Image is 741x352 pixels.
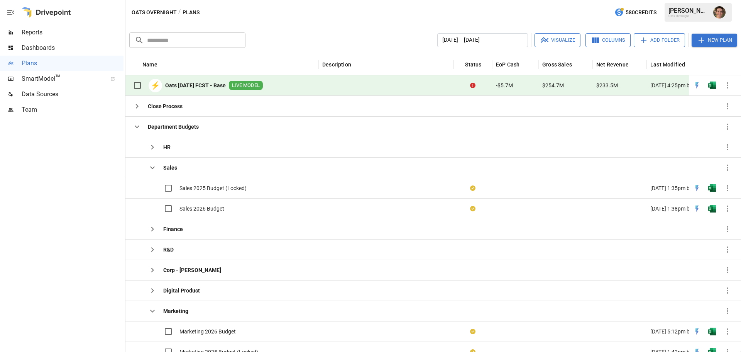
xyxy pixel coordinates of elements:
[542,82,564,89] span: $254.7M
[708,328,716,335] div: Open in Excel
[708,328,716,335] img: excel-icon.76473adf.svg
[693,205,701,213] div: Open in Quick Edit
[148,123,199,131] b: Department Budgets
[163,143,171,151] b: HR
[149,79,162,92] div: ⚡
[22,74,102,83] span: SmartModel
[693,82,701,89] img: quick-edit-flash.b8aec18c.svg
[179,328,236,335] span: Marketing 2026 Budget
[22,59,123,68] span: Plans
[163,164,177,172] b: Sales
[470,82,475,89] div: Error during sync.
[163,307,188,315] b: Marketing
[650,61,685,68] div: Last Modified
[179,184,247,192] span: Sales 2025 Budget (Locked)
[229,82,263,89] span: LIVE MODEL
[709,2,730,23] button: Ryan Zayas
[163,266,221,274] b: Corp - [PERSON_NAME]
[708,205,716,213] img: excel-icon.76473adf.svg
[535,33,580,47] button: Visualize
[693,184,701,192] img: quick-edit-flash.b8aec18c.svg
[322,61,351,68] div: Description
[693,184,701,192] div: Open in Quick Edit
[178,8,181,17] div: /
[496,82,513,89] span: -$5.7M
[626,8,656,17] span: 580 Credits
[668,7,709,14] div: [PERSON_NAME]
[163,246,174,253] b: R&D
[668,14,709,18] div: Oats Overnight
[693,82,701,89] div: Open in Quick Edit
[693,205,701,213] img: quick-edit-flash.b8aec18c.svg
[708,82,716,89] img: excel-icon.76473adf.svg
[437,33,528,47] button: [DATE] – [DATE]
[542,61,572,68] div: Gross Sales
[496,61,519,68] div: EoP Cash
[165,82,226,89] b: Oats [DATE] FCST - Base
[465,61,481,68] div: Status
[713,6,726,19] img: Ryan Zayas
[585,33,631,47] button: Columns
[142,61,157,68] div: Name
[163,225,183,233] b: Finance
[634,33,685,47] button: Add Folder
[470,328,475,335] div: Your plan has changes in Excel that are not reflected in the Drivepoint Data Warehouse, select "S...
[22,90,123,99] span: Data Sources
[708,184,716,192] img: excel-icon.76473adf.svg
[708,82,716,89] div: Open in Excel
[132,8,177,17] button: Oats Overnight
[596,61,629,68] div: Net Revenue
[22,105,123,114] span: Team
[470,184,475,192] div: Your plan has changes in Excel that are not reflected in the Drivepoint Data Warehouse, select "S...
[596,82,618,89] span: $233.5M
[179,205,224,213] span: Sales 2026 Budget
[148,102,183,110] b: Close Process
[708,184,716,192] div: Open in Excel
[55,73,61,83] span: ™
[470,205,475,213] div: Your plan has changes in Excel that are not reflected in the Drivepoint Data Warehouse, select "S...
[693,328,701,335] img: quick-edit-flash.b8aec18c.svg
[611,5,660,20] button: 580Credits
[708,205,716,213] div: Open in Excel
[163,287,200,294] b: Digital Product
[22,28,123,37] span: Reports
[692,34,737,47] button: New Plan
[693,328,701,335] div: Open in Quick Edit
[22,43,123,53] span: Dashboards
